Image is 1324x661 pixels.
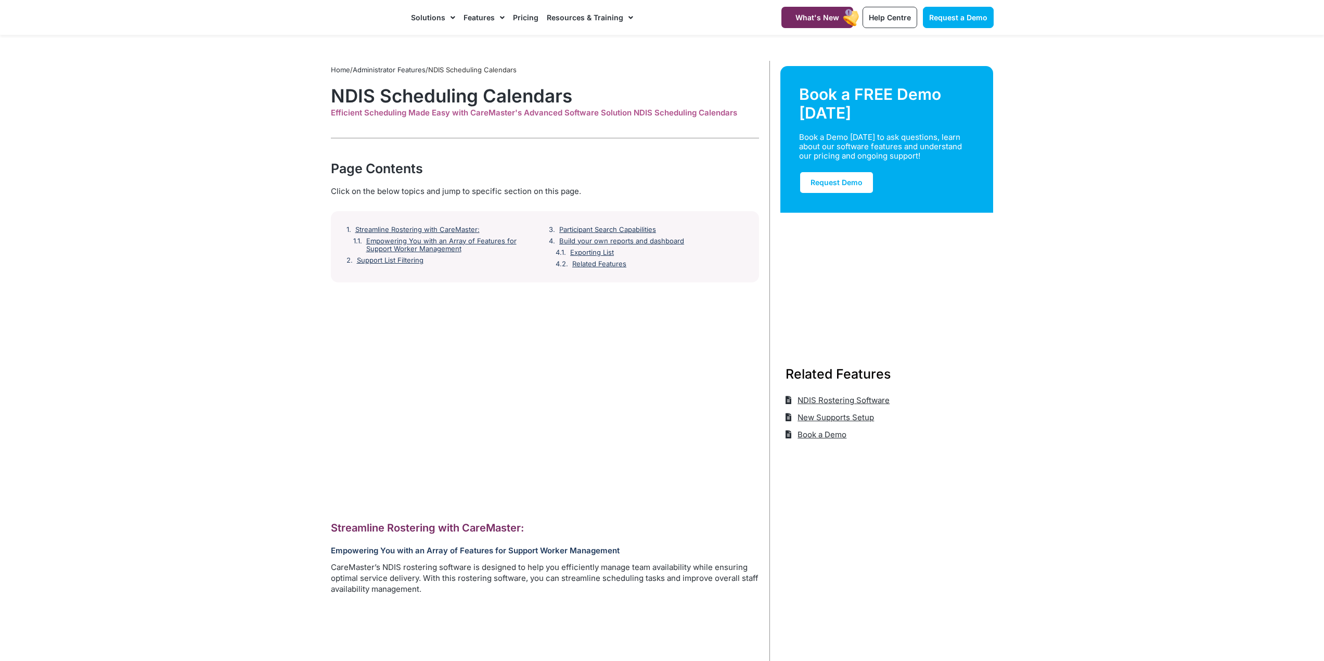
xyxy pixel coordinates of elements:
div: Book a Demo [DATE] to ask questions, learn about our software features and understand our pricing... [799,133,962,161]
img: CareMaster Logo [331,10,401,25]
div: Book a FREE Demo [DATE] [799,85,975,122]
span: Request Demo [811,178,863,187]
a: Request Demo [799,171,874,194]
span: NDIS Rostering Software [795,392,890,409]
span: Book a Demo [795,426,846,443]
a: What's New [781,7,853,28]
h3: Empowering You with an Array of Features for Support Worker Management [331,546,759,555]
a: Exporting List [570,249,614,257]
a: Book a Demo [786,426,847,443]
a: Support List Filtering [357,256,423,265]
span: Request a Demo [929,13,987,22]
div: Efficient Scheduling Made Easy with CareMaster's Advanced Software Solution NDIS Scheduling Calen... [331,108,759,118]
div: Page Contents [331,159,759,178]
a: NDIS Rostering Software [786,392,890,409]
a: Streamline Rostering with CareMaster: [355,226,480,234]
a: Related Features [572,260,626,268]
h3: Related Features [786,365,988,383]
span: NDIS Scheduling Calendars [428,66,517,74]
a: Empowering You with an Array of Features for Support Worker Management [366,237,541,253]
h2: Streamline Rostering with CareMaster: [331,521,759,535]
a: Participant Search Capabilities [559,226,656,234]
a: Home [331,66,350,74]
span: / / [331,66,517,74]
a: Request a Demo [923,7,994,28]
img: Support Worker and NDIS Participant out for a coffee. [780,213,994,340]
span: Help Centre [869,13,911,22]
div: Click on the below topics and jump to specific section on this page. [331,186,759,197]
a: Build your own reports and dashboard [559,237,684,245]
span: What's New [795,13,839,22]
p: CareMaster’s NDIS rostering software is designed to help you efficiently manage team availability... [331,562,759,594]
h1: NDIS Scheduling Calendars [331,85,759,107]
span: New Supports Setup [795,409,874,426]
a: New Supports Setup [786,409,875,426]
a: Help Centre [863,7,917,28]
a: Administrator Features [353,66,426,74]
